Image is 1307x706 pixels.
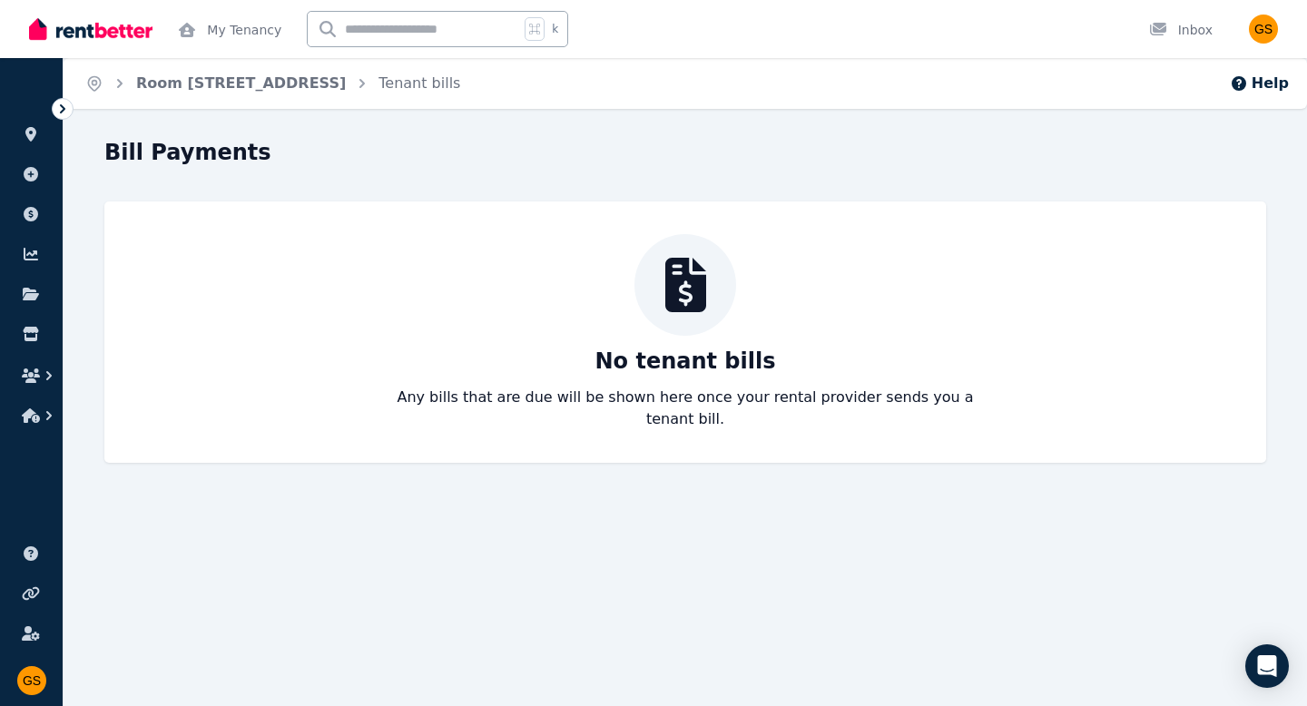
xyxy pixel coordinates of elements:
[378,73,460,94] span: Tenant bills
[17,666,46,695] img: Gabriele Salatino
[104,138,271,167] h1: Bill Payments
[136,74,346,92] a: Room [STREET_ADDRESS]
[595,347,775,376] p: No tenant bills
[1230,73,1289,94] button: Help
[64,58,482,109] nav: Breadcrumb
[1149,21,1213,39] div: Inbox
[552,22,558,36] span: k
[380,387,990,430] p: Any bills that are due will be shown here once your rental provider sends you a tenant bill.
[29,15,152,43] img: RentBetter
[1245,644,1289,688] div: Open Intercom Messenger
[1249,15,1278,44] img: Gabriele Salatino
